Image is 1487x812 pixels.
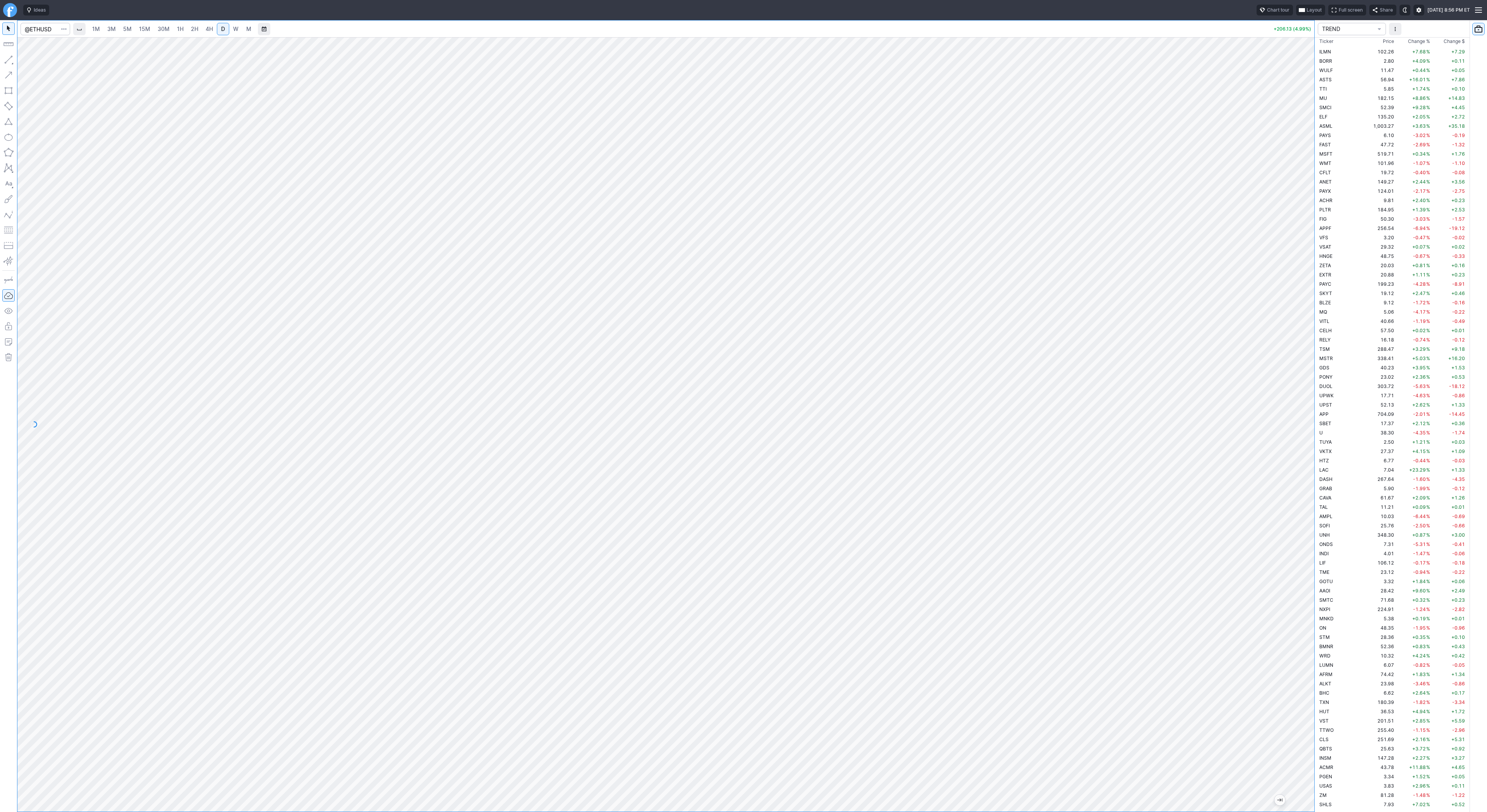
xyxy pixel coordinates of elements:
[1449,383,1465,389] span: -18.12
[1319,58,1332,64] span: BORR
[1426,439,1430,445] span: %
[233,26,239,32] span: W
[1367,205,1396,214] td: 184.95
[1426,411,1430,417] span: %
[1367,381,1396,391] td: 303.72
[1451,58,1465,64] span: +0.11
[1444,38,1465,45] span: Change $
[1412,207,1426,213] span: +1.39
[1451,346,1465,352] span: +9.18
[1426,355,1430,361] span: %
[1319,225,1331,231] span: APPF
[1451,272,1465,278] span: +0.23
[1319,38,1333,45] div: Ticker
[1367,372,1396,381] td: 23.02
[1328,5,1366,15] button: Full screen
[1274,795,1285,805] button: Jump to the most recent bar
[1449,411,1465,417] span: -14.45
[217,23,229,35] a: D
[1367,47,1396,56] td: 102.26
[1452,393,1465,398] span: -0.86
[1413,458,1426,464] span: -0.44
[1367,298,1396,307] td: 9.12
[1412,95,1426,101] span: +8.86
[1367,196,1396,205] td: 9.81
[1367,391,1396,400] td: 17.71
[1413,318,1426,324] span: -1.19
[1426,142,1430,148] span: %
[1367,316,1396,326] td: 40.66
[1257,5,1293,15] button: Chart tour
[1412,244,1426,250] span: +0.07
[1413,235,1426,240] span: -0.47
[1413,309,1426,315] span: -4.17
[1426,263,1430,268] span: %
[1451,328,1465,333] span: +0.01
[1426,318,1430,324] span: %
[1452,142,1465,148] span: -1.32
[1412,365,1426,371] span: +3.95
[1412,263,1426,268] span: +0.81
[2,131,15,143] button: Ellipse
[2,208,15,221] button: Elliott waves
[1451,365,1465,371] span: +1.53
[1426,188,1430,194] span: %
[1413,188,1426,194] span: -2.17
[1451,374,1465,380] span: +0.53
[1367,428,1396,437] td: 38.30
[1426,458,1430,464] span: %
[1319,67,1333,73] span: WULF
[1412,151,1426,157] span: +0.34
[1426,421,1430,426] span: %
[1451,67,1465,73] span: +0.05
[1319,160,1331,166] span: WMT
[120,23,135,35] a: 5M
[1451,114,1465,120] span: +2.72
[1451,207,1465,213] span: +2.53
[2,255,15,267] button: Anchored VWAP
[1413,337,1426,343] span: -0.74
[1451,151,1465,157] span: +1.76
[1367,335,1396,344] td: 16.18
[258,23,270,35] button: Range
[123,26,132,32] span: 5M
[1367,223,1396,233] td: 256.54
[1426,216,1430,222] span: %
[1472,23,1485,35] button: Portfolio watchlist
[1367,242,1396,251] td: 29.32
[1369,5,1396,15] button: Share
[1367,279,1396,288] td: 199.23
[2,100,15,112] button: Rotated rectangle
[2,320,15,333] button: Lock drawings
[1426,383,1430,389] span: %
[1319,77,1332,82] span: ASTS
[246,26,251,32] span: M
[89,23,103,35] a: 1M
[104,23,119,35] a: 3M
[1319,235,1328,240] span: VFS
[1412,105,1426,110] span: +9.28
[1412,86,1426,92] span: +1.74
[2,289,15,302] button: Drawings Autosave: On
[1367,75,1396,84] td: 56.94
[1451,179,1465,185] span: +3.56
[1319,448,1332,454] span: VKTX
[1426,67,1430,73] span: %
[107,26,116,32] span: 3M
[1267,6,1290,14] span: Chart tour
[2,38,15,50] button: Measure
[139,26,150,32] span: 15M
[1412,114,1426,120] span: +2.05
[158,26,170,32] span: 30M
[1413,281,1426,287] span: -4.28
[1319,244,1331,250] span: VSAT
[1448,95,1465,101] span: +14.83
[1409,467,1426,473] span: +23.29
[1451,197,1465,203] span: +0.23
[1451,402,1465,408] span: +1.33
[1319,411,1329,417] span: APP
[1426,448,1430,454] span: %
[221,26,225,32] span: D
[1322,25,1374,33] span: TREND
[1367,93,1396,103] td: 182.15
